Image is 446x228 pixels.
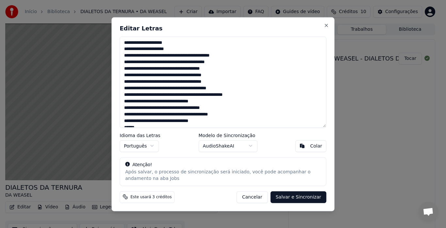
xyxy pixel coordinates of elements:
[125,168,321,182] div: Após salvar, o processo de sincronização será iniciado, você pode acompanhar o andamento na aba Jobs
[236,191,268,203] button: Cancelar
[270,191,326,203] button: Salvar e Sincronizar
[125,161,321,168] div: Atenção!
[295,140,327,152] button: Colar
[131,194,172,200] span: Este usará 3 créditos
[120,25,327,31] h2: Editar Letras
[120,133,161,137] label: Idioma das Letras
[310,143,322,149] div: Colar
[199,133,257,137] label: Modelo de Sincronização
